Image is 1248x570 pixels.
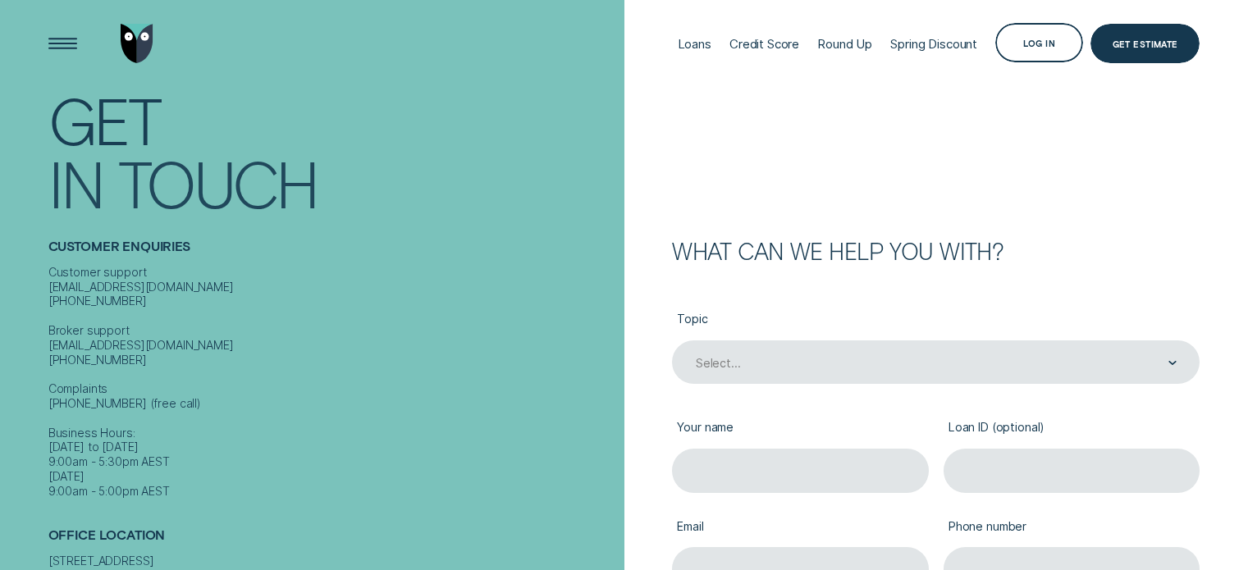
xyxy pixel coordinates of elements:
div: Get [48,89,160,149]
div: Spring Discount [890,36,977,52]
label: Loan ID (optional) [944,408,1200,449]
h2: Office Location [48,527,617,554]
div: Credit Score [729,36,799,52]
label: Topic [672,300,1200,340]
h2: What can we help you with? [672,240,1200,262]
div: Touch [118,152,318,212]
label: Email [672,507,929,547]
label: Phone number [944,507,1200,547]
button: Log in [995,23,1083,62]
div: Customer support [EMAIL_ADDRESS][DOMAIN_NAME] [PHONE_NUMBER] Broker support [EMAIL_ADDRESS][DOMAI... [48,265,617,499]
a: Get Estimate [1090,24,1200,63]
div: [STREET_ADDRESS] [48,554,617,568]
h2: Customer Enquiries [48,239,617,265]
button: Open Menu [43,24,82,63]
img: Wisr [121,24,153,63]
div: In [48,152,103,212]
div: Select... [696,356,741,371]
h1: Get In Touch [48,88,617,210]
div: Round Up [817,36,872,52]
div: Loans [678,36,711,52]
label: Your name [672,408,929,449]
